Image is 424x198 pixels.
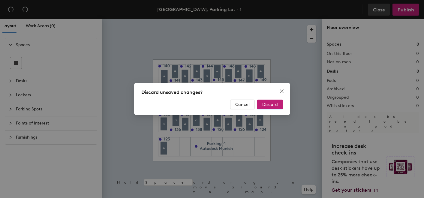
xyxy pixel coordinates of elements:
button: Cancel [230,100,255,109]
div: Discard unsaved changes? [141,89,283,96]
button: Discard [257,100,283,109]
span: close [279,89,284,94]
button: Close [277,86,287,96]
span: Close [277,89,287,94]
span: Cancel [235,102,250,107]
span: Discard [262,102,278,107]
